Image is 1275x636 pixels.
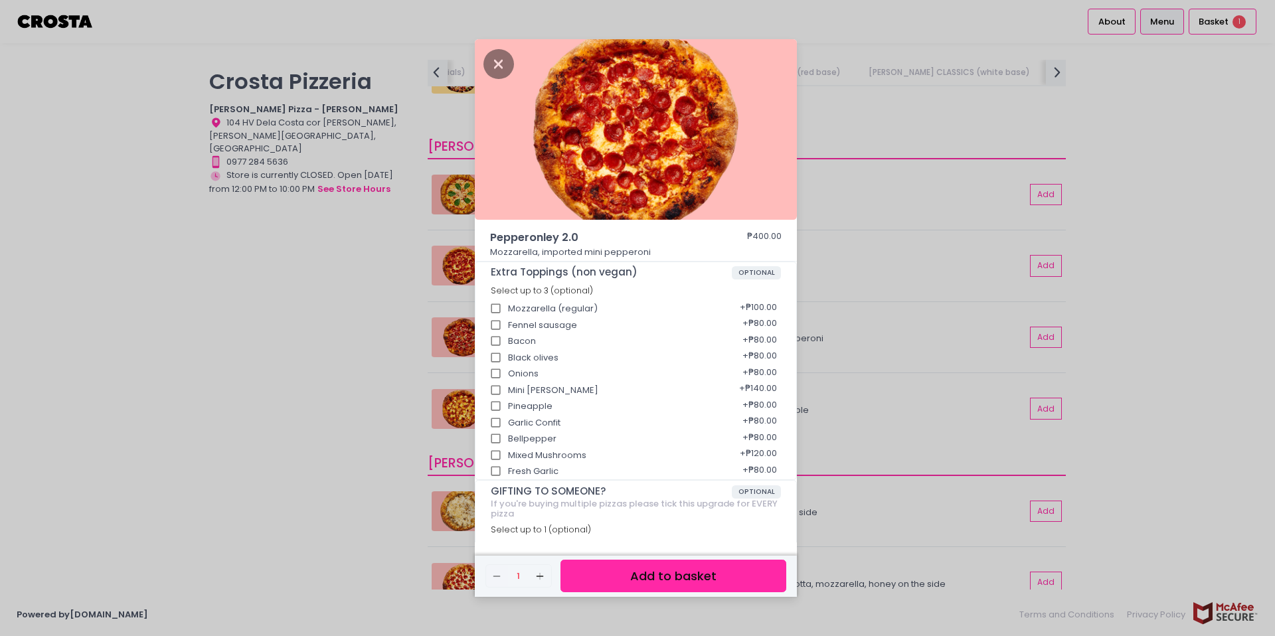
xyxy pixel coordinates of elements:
span: Select up to 1 (optional) [491,524,591,535]
span: OPTIONAL [732,266,782,279]
div: + ₱10.00 [740,536,781,561]
img: Pepperonley 2.0 [475,39,797,220]
span: GIFTING TO SOMEONE? [491,485,732,497]
button: Add to basket [560,560,786,592]
div: + ₱80.00 [738,394,781,419]
div: + ₱80.00 [738,361,781,386]
div: If you're buying multiple pizzas please tick this upgrade for EVERY pizza [491,499,782,519]
div: + ₱80.00 [738,459,781,484]
div: + ₱120.00 [735,443,781,468]
div: + ₱80.00 [738,426,781,451]
div: + ₱80.00 [738,410,781,436]
button: Close [483,56,514,70]
div: + ₱140.00 [734,378,781,403]
div: + ₱100.00 [735,296,781,321]
p: Mozzarella, imported mini pepperoni [490,246,782,259]
span: OPTIONAL [732,485,782,499]
span: Pepperonley 2.0 [490,230,709,246]
div: + ₱80.00 [738,329,781,354]
span: Extra Toppings (non vegan) [491,266,732,278]
div: ₱400.00 [747,230,782,246]
div: + ₱80.00 [738,313,781,338]
span: Select up to 3 (optional) [491,285,593,296]
div: + ₱80.00 [738,345,781,370]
